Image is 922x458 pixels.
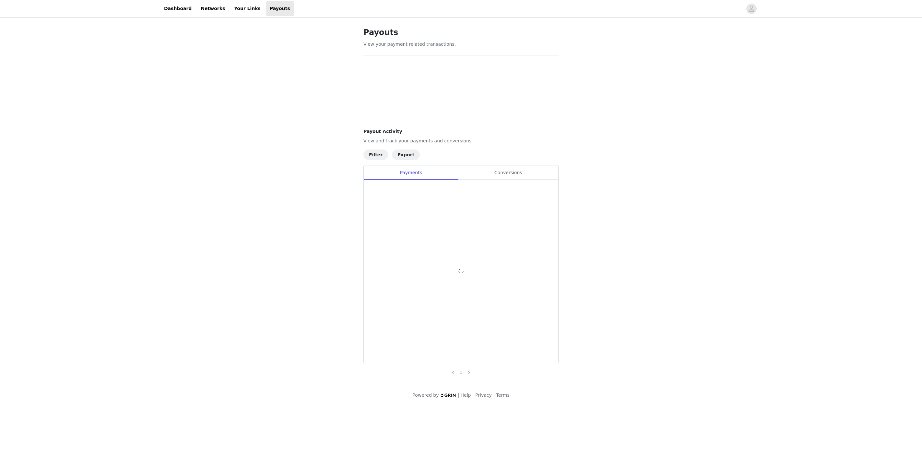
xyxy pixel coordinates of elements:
[748,4,754,14] div: avatar
[458,165,558,180] div: Conversions
[160,1,195,16] a: Dashboard
[363,138,559,144] p: View and track your payments and conversions
[363,41,559,48] p: View your payment related transactions.
[197,1,229,16] a: Networks
[465,368,473,376] li: Next Page
[363,150,388,160] button: Filter
[472,392,474,398] span: |
[496,392,509,398] a: Terms
[363,27,559,38] h1: Payouts
[364,165,458,180] div: Payments
[440,393,456,397] img: logo
[493,392,495,398] span: |
[230,1,265,16] a: Your Links
[451,370,455,374] i: icon: left
[363,128,559,135] h4: Payout Activity
[457,368,465,376] li: 0
[449,368,457,376] li: Previous Page
[392,150,420,160] button: Export
[457,369,465,376] a: 0
[461,392,471,398] a: Help
[458,392,459,398] span: |
[467,370,471,374] i: icon: right
[412,392,439,398] span: Powered by
[266,1,294,16] a: Payouts
[475,392,492,398] a: Privacy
